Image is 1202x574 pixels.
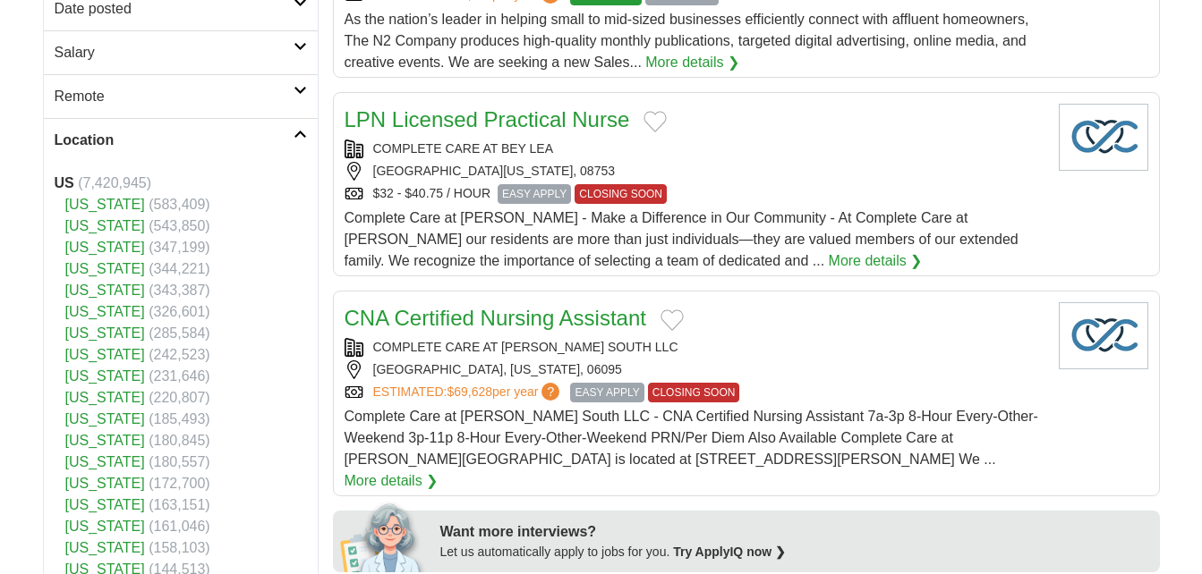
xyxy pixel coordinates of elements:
[149,304,210,319] span: (326,601)
[78,175,151,190] span: (7,420,945)
[149,347,210,362] span: (242,523)
[65,433,145,448] a: [US_STATE]
[345,360,1044,379] div: [GEOGRAPHIC_DATA], [US_STATE], 06095
[345,139,1044,158] div: COMPLETE CARE AT BEY LEA
[345,107,630,131] a: LPN Licensed Practical Nurse
[65,325,145,341] a: [US_STATE]
[55,175,74,190] strong: US
[65,347,145,362] a: [US_STATE]
[661,309,684,331] button: Add to favorite jobs
[55,86,294,107] h2: Remote
[440,521,1149,543] div: Want more interviews?
[673,544,786,559] a: Try ApplyIQ now ❯
[65,368,145,384] a: [US_STATE]
[149,325,210,341] span: (285,584)
[373,383,564,402] a: ESTIMATED:$69,628per year?
[440,543,1149,561] div: Let us automatically apply to jobs for you.
[829,250,923,272] a: More details ❯
[648,383,740,402] span: CLOSING SOON
[65,218,145,233] a: [US_STATE]
[55,42,294,63] h2: Salary
[44,118,318,162] a: Location
[149,240,210,255] span: (347,199)
[65,540,145,555] a: [US_STATE]
[44,30,318,74] a: Salary
[1059,302,1148,369] img: Company logo
[345,306,646,330] a: CNA Certified Nursing Assistant
[65,240,145,255] a: [US_STATE]
[149,197,210,212] span: (583,409)
[149,454,210,469] span: (180,557)
[149,519,210,534] span: (161,046)
[645,52,739,73] a: More details ❯
[340,501,427,572] img: apply-iq-scientist.png
[149,368,210,384] span: (231,646)
[149,411,210,426] span: (185,493)
[65,304,145,319] a: [US_STATE]
[65,497,145,512] a: [US_STATE]
[65,261,145,276] a: [US_STATE]
[149,390,210,405] span: (220,807)
[149,283,210,298] span: (343,387)
[65,390,145,405] a: [US_STATE]
[644,111,667,132] button: Add to favorite jobs
[65,197,145,212] a: [US_STATE]
[55,130,294,151] h2: Location
[498,184,571,204] span: EASY APPLY
[149,433,210,448] span: (180,845)
[149,540,210,555] span: (158,103)
[345,12,1029,70] span: As the nation’s leader in helping small to mid-sized businesses efficiently connect with affluent...
[1059,104,1148,171] img: Company logo
[447,384,492,399] span: $69,628
[345,409,1038,467] span: Complete Care at [PERSON_NAME] South LLC - CNA Certified Nursing Assistant 7a-3p 8-Hour Every-Oth...
[345,470,439,492] a: More details ❯
[149,497,210,512] span: (163,151)
[44,74,318,118] a: Remote
[541,383,559,401] span: ?
[65,476,145,491] a: [US_STATE]
[345,338,1044,357] div: COMPLETE CARE AT [PERSON_NAME] SOUTH LLC
[149,218,210,233] span: (543,850)
[345,184,1044,204] div: $32 - $40.75 / HOUR
[575,184,667,204] span: CLOSING SOON
[570,383,644,402] span: EASY APPLY
[149,476,210,491] span: (172,700)
[65,283,145,298] a: [US_STATE]
[65,454,145,469] a: [US_STATE]
[149,261,210,276] span: (344,221)
[65,519,145,534] a: [US_STATE]
[345,162,1044,181] div: [GEOGRAPHIC_DATA][US_STATE], 08753
[345,210,1019,268] span: Complete Care at [PERSON_NAME] - Make a Difference in Our Community - At Complete Care at [PERSON...
[65,411,145,426] a: [US_STATE]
